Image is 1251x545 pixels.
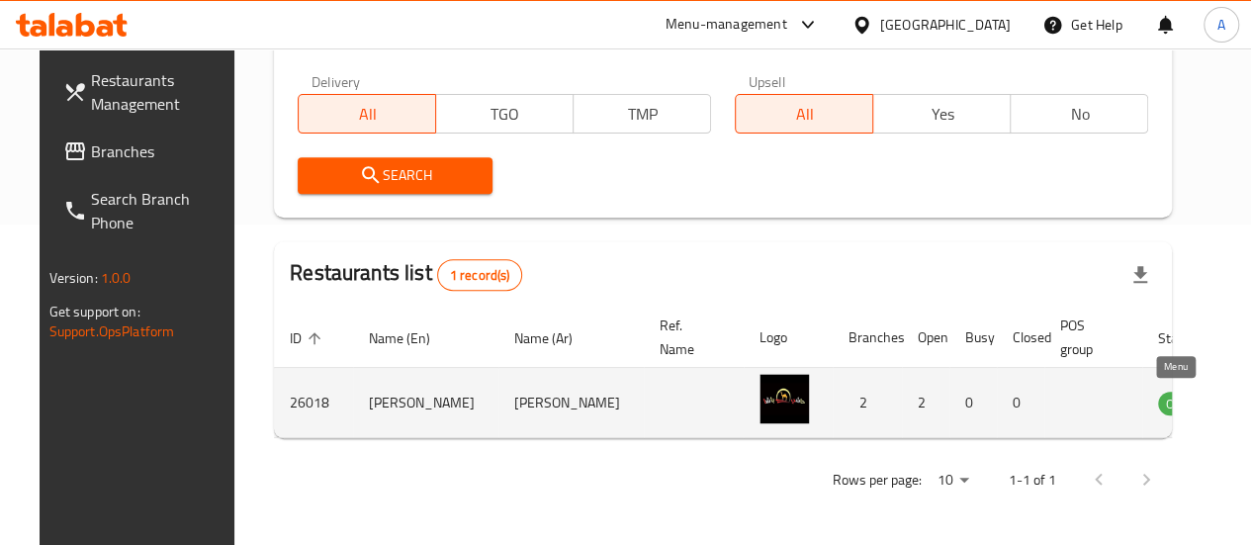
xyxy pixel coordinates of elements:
td: 2 [833,368,902,438]
button: All [298,94,436,134]
p: Rows per page: [832,468,921,493]
span: OPEN [1158,393,1206,415]
button: Yes [872,94,1011,134]
span: 1 record(s) [438,266,522,285]
span: Yes [881,100,1003,129]
span: Restaurants Management [91,68,232,116]
span: Name (En) [369,326,456,350]
th: Busy [949,308,997,368]
th: Open [902,308,949,368]
span: POS group [1060,314,1118,361]
div: Total records count [437,259,523,291]
td: 0 [949,368,997,438]
td: [PERSON_NAME] [498,368,644,438]
div: OPEN [1158,392,1206,415]
div: [GEOGRAPHIC_DATA] [880,14,1011,36]
span: Search Branch Phone [91,187,232,234]
label: Delivery [312,74,361,88]
span: Status [1158,326,1222,350]
button: TMP [573,94,711,134]
img: Hachi Basha [760,374,809,423]
button: Search [298,157,492,194]
th: Logo [744,308,833,368]
a: Support.OpsPlatform [49,318,175,344]
a: Restaurants Management [47,56,248,128]
span: A [1217,14,1225,36]
button: No [1010,94,1148,134]
span: Ref. Name [660,314,720,361]
button: All [735,94,873,134]
h2: Restaurants list [290,258,522,291]
span: Branches [91,139,232,163]
button: TGO [435,94,574,134]
td: [PERSON_NAME] [353,368,498,438]
span: TMP [581,100,703,129]
a: Search Branch Phone [47,175,248,246]
span: Name (Ar) [514,326,598,350]
span: Version: [49,265,98,291]
p: 1-1 of 1 [1008,468,1055,493]
span: ID [290,326,327,350]
span: All [307,100,428,129]
td: 26018 [274,368,353,438]
span: Get support on: [49,299,140,324]
span: No [1019,100,1140,129]
a: Branches [47,128,248,175]
td: 2 [902,368,949,438]
td: 0 [997,368,1044,438]
span: 1.0.0 [101,265,132,291]
th: Branches [833,308,902,368]
th: Closed [997,308,1044,368]
span: TGO [444,100,566,129]
div: Menu-management [666,13,787,37]
span: Search [313,163,477,188]
div: Export file [1117,251,1164,299]
div: Rows per page: [929,466,976,496]
label: Upsell [749,74,785,88]
span: All [744,100,865,129]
